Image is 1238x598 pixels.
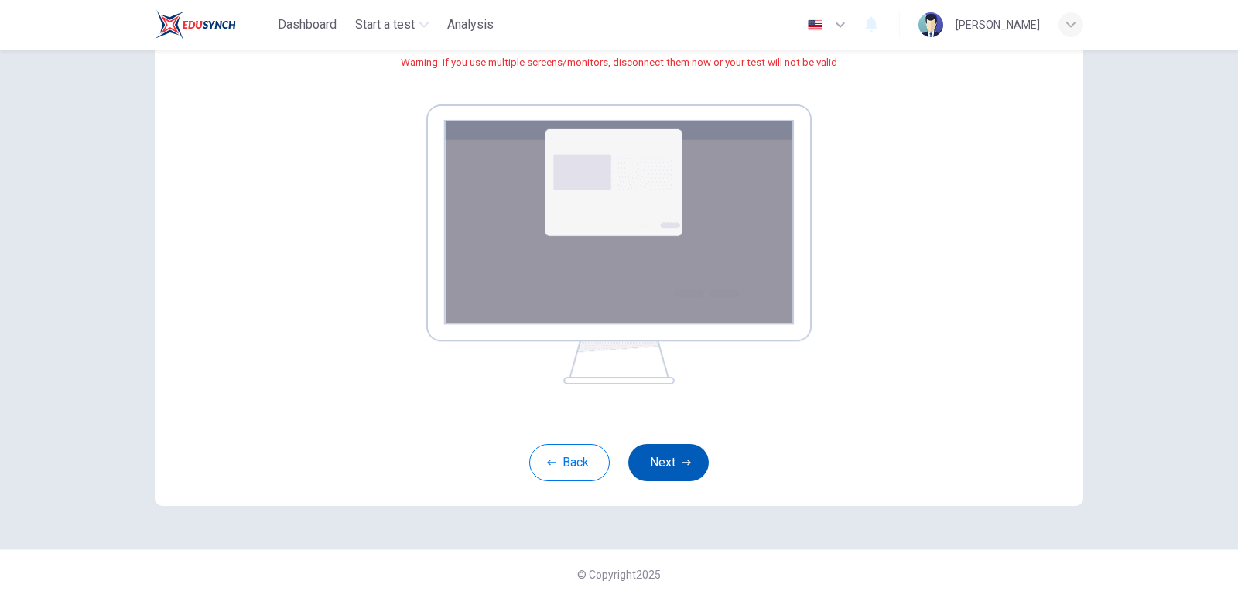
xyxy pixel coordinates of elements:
[956,15,1040,34] div: [PERSON_NAME]
[529,444,610,481] button: Back
[355,15,415,34] span: Start a test
[441,11,500,39] button: Analysis
[155,9,236,40] img: Rosedale logo
[918,12,943,37] img: Profile picture
[628,444,709,481] button: Next
[577,569,661,581] span: © Copyright 2025
[426,104,812,384] img: screen share example
[349,11,435,39] button: Start a test
[447,15,494,34] span: Analysis
[401,56,837,68] small: Warning: if you use multiple screens/monitors, disconnect them now or your test will not be valid
[155,9,272,40] a: Rosedale logo
[272,11,343,39] button: Dashboard
[278,15,337,34] span: Dashboard
[805,19,825,31] img: en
